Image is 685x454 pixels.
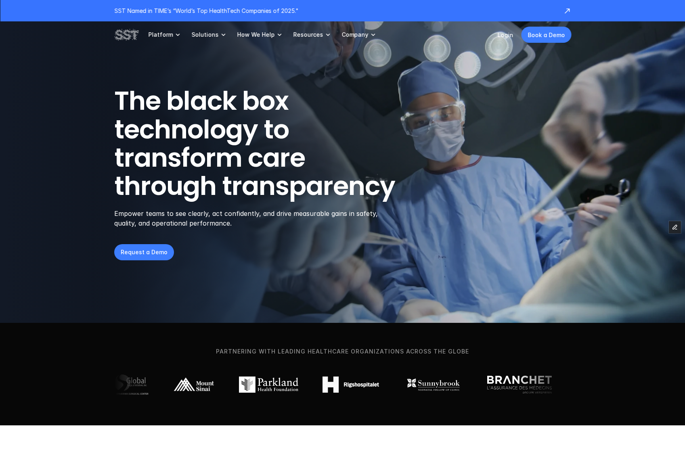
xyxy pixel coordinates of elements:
[14,347,671,356] p: Partnering with leading healthcare organizations across the globe
[173,377,215,393] img: Mount Sinai logo
[403,377,463,393] img: Sunnybrook logo
[114,87,434,201] h1: The black box technology to transform care through transparency
[148,21,182,48] a: Platform
[114,28,138,42] img: SST logo
[341,31,368,38] p: Company
[669,221,681,233] button: Edit Framer Content
[114,6,555,15] p: SST Named in TIME’s “World’s Top HealthTech Companies of 2025."
[239,377,298,393] img: Parkland logo
[323,377,379,393] img: Rigshospitalet logo
[293,31,323,38] p: Resources
[114,244,174,260] a: Request a Demo
[114,209,388,228] p: Empower teams to see clearly, act confidently, and drive measurable gains in safety, quality, and...
[237,31,274,38] p: How We Help
[497,31,513,38] a: Login
[121,248,168,256] p: Request a Demo
[191,31,218,38] p: Solutions
[521,27,571,43] a: Book a Demo
[148,31,173,38] p: Platform
[528,31,565,39] p: Book a Demo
